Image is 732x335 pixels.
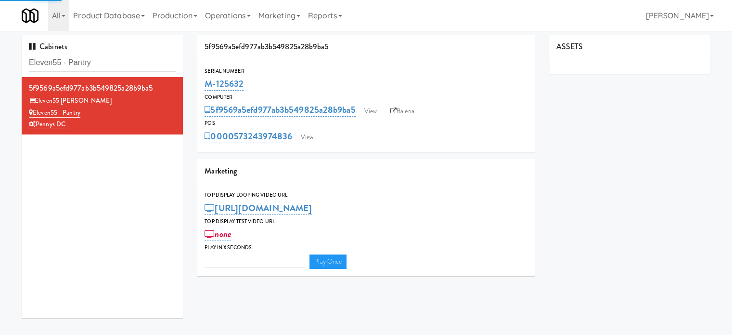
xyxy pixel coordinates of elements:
div: 5f9569a5efd977ab3b549825a28b9ba5 [29,81,176,95]
div: Computer [205,93,527,102]
div: Top Display Test Video Url [205,217,527,227]
img: Micromart [22,7,39,24]
div: 5f9569a5efd977ab3b549825a28b9ba5 [197,35,535,59]
a: 0000573243974836 [205,130,292,143]
span: ASSETS [556,41,583,52]
a: Balena [385,104,419,119]
li: 5f9569a5efd977ab3b549825a28b9ba5Eleven55 [PERSON_NAME] Eleven55 - PantryPennys DC [22,77,183,134]
span: Marketing [205,165,237,176]
a: 5f9569a5efd977ab3b549825a28b9ba5 [205,103,355,117]
input: Search cabinets [29,54,176,72]
div: Serial Number [205,67,527,76]
a: none [205,228,231,241]
div: Eleven55 [PERSON_NAME] [29,95,176,107]
span: Cabinets [29,41,67,52]
a: Play Once [309,255,347,269]
a: Pennys DC [29,120,65,129]
a: [URL][DOMAIN_NAME] [205,201,312,215]
div: Play in X seconds [205,243,527,253]
div: Top Display Looping Video Url [205,190,527,200]
div: POS [205,119,527,128]
a: View [296,130,318,145]
a: View [360,104,382,119]
a: M-125632 [205,77,244,91]
a: Eleven55 - Pantry [29,108,80,118]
